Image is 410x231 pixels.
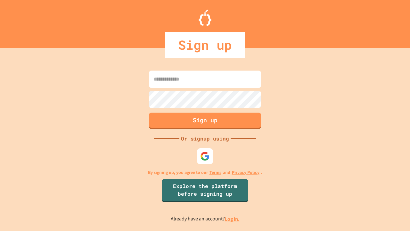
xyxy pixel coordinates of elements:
[162,179,248,202] a: Explore the platform before signing up
[225,216,240,222] a: Log in.
[209,169,221,176] a: Terms
[171,215,240,223] p: Already have an account?
[199,10,211,26] img: Logo.svg
[148,169,262,176] p: By signing up, you agree to our and .
[149,113,261,129] button: Sign up
[179,135,231,142] div: Or signup using
[165,32,245,58] div: Sign up
[200,151,210,161] img: google-icon.svg
[232,169,259,176] a: Privacy Policy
